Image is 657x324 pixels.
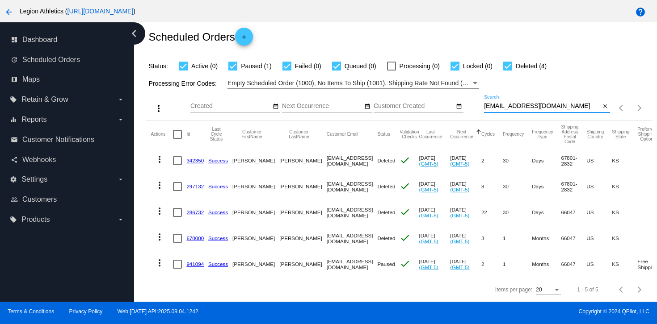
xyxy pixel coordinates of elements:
i: arrow_drop_down [117,176,124,183]
mat-icon: arrow_back [4,7,14,17]
div: Items per page: [495,287,532,293]
span: Locked (0) [463,61,493,71]
span: Dashboard [22,36,57,44]
mat-icon: check [400,155,410,166]
mat-cell: [PERSON_NAME] [232,174,279,199]
a: (GMT-5) [419,264,438,270]
mat-icon: more_vert [153,103,164,114]
button: Change sorting for Frequency [503,132,524,137]
span: Processing Error Codes: [148,80,217,87]
mat-cell: [DATE] [419,148,451,174]
a: (GMT-5) [450,161,469,166]
mat-cell: US [586,148,612,174]
mat-cell: 30 [503,148,532,174]
mat-icon: close [602,103,608,110]
mat-icon: check [400,233,410,243]
button: Change sorting for Status [377,132,390,137]
mat-cell: [DATE] [450,225,481,251]
a: share Webhooks [11,153,124,167]
button: Change sorting for ShippingState [612,129,629,139]
mat-cell: [EMAIL_ADDRESS][DOMAIN_NAME] [327,225,378,251]
input: Customer Created [374,103,454,110]
button: Change sorting for Cycles [481,132,495,137]
mat-icon: more_vert [154,258,165,268]
button: Previous page [613,99,631,117]
mat-cell: Days [532,199,561,225]
a: 670000 [186,235,204,241]
mat-cell: 67801-2832 [561,148,586,174]
mat-icon: check [400,207,410,217]
mat-cell: [DATE] [450,148,481,174]
a: Web:[DATE] API:2025.09.04.1242 [118,308,198,315]
a: 286732 [186,209,204,215]
a: Success [208,235,228,241]
button: Change sorting for NextOccurrenceUtc [450,129,473,139]
mat-icon: help [635,7,646,17]
i: equalizer [10,116,17,123]
button: Change sorting for PreferredShippingOption [637,127,656,141]
span: Settings [21,175,47,183]
a: (GMT-5) [450,212,469,218]
mat-cell: 66047 [561,199,586,225]
mat-cell: US [586,251,612,277]
mat-cell: [PERSON_NAME] [232,225,279,251]
a: update Scheduled Orders [11,53,124,67]
mat-cell: 2 [481,251,503,277]
mat-icon: more_vert [154,232,165,242]
span: Deleted [377,209,395,215]
mat-cell: [DATE] [419,174,451,199]
mat-cell: [PERSON_NAME] [279,225,326,251]
span: Paused [377,261,395,267]
mat-cell: 1 [503,251,532,277]
mat-cell: [PERSON_NAME] [232,251,279,277]
i: local_offer [10,96,17,103]
button: Change sorting for LastOccurrenceUtc [419,129,442,139]
mat-icon: check [400,181,410,191]
mat-icon: date_range [364,103,371,110]
mat-icon: date_range [273,103,279,110]
mat-cell: KS [612,199,637,225]
button: Previous page [613,281,631,299]
div: 1 - 5 of 5 [577,287,598,293]
a: (GMT-5) [450,238,469,244]
button: Next page [631,281,649,299]
mat-cell: 30 [503,174,532,199]
a: map Maps [11,72,124,87]
a: Terms & Conditions [8,308,54,315]
mat-cell: [EMAIL_ADDRESS][DOMAIN_NAME] [327,174,378,199]
i: chevron_left [127,26,141,41]
span: Copyright © 2024 QPilot, LLC [336,308,649,315]
span: Deleted (4) [516,61,547,71]
mat-cell: 66047 [561,225,586,251]
mat-cell: [PERSON_NAME] [232,199,279,225]
span: Processing (0) [400,61,440,71]
mat-cell: KS [612,148,637,174]
span: Customers [22,195,57,204]
span: Queued (0) [345,61,376,71]
mat-icon: more_vert [154,154,165,165]
i: dashboard [11,36,18,43]
i: arrow_drop_down [117,96,124,103]
i: local_offer [10,216,17,223]
mat-cell: [DATE] [450,174,481,199]
mat-cell: KS [612,225,637,251]
mat-cell: [DATE] [419,199,451,225]
mat-icon: date_range [456,103,462,110]
input: Next Occurrence [282,103,362,110]
mat-cell: 1 [503,225,532,251]
a: (GMT-5) [419,187,438,192]
button: Change sorting for ShippingCountry [586,129,604,139]
mat-header-cell: Validation Checks [400,121,419,148]
i: email [11,136,18,143]
button: Change sorting for Id [186,132,190,137]
span: Failed (0) [295,61,321,71]
mat-cell: Days [532,174,561,199]
a: dashboard Dashboard [11,33,124,47]
mat-cell: KS [612,251,637,277]
mat-cell: 8 [481,174,503,199]
a: (GMT-5) [450,187,469,192]
span: Retain & Grow [21,96,68,104]
a: Success [208,261,228,267]
mat-cell: 67801-2832 [561,174,586,199]
span: Customer Notifications [22,136,94,144]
